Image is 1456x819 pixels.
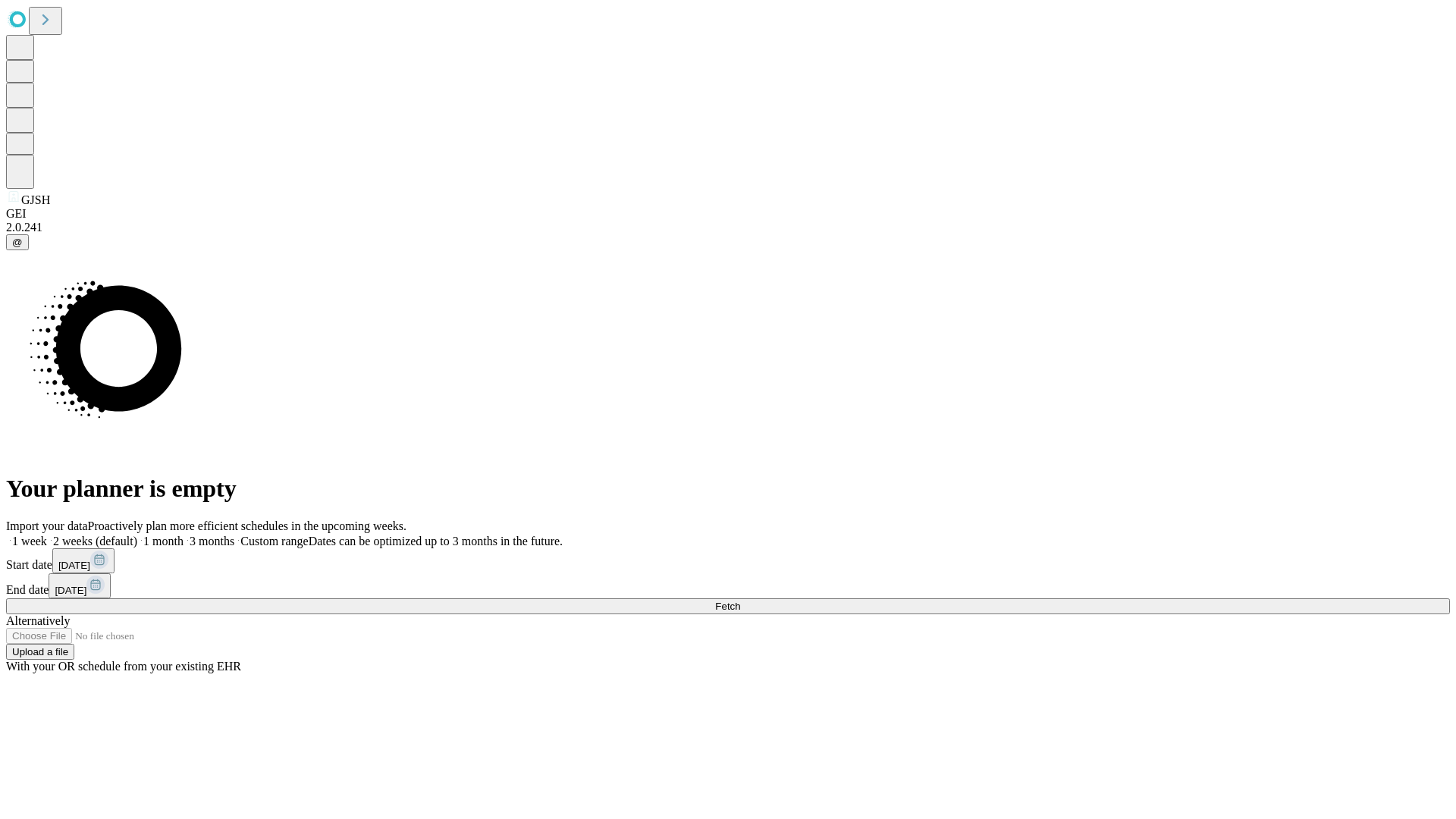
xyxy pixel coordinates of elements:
div: 2.0.241 [6,221,1450,234]
span: Dates can be optimized up to 3 months in the future. [309,535,563,548]
span: 1 week [12,535,47,548]
button: @ [6,234,29,250]
button: [DATE] [49,573,111,598]
span: GJSH [21,193,50,206]
div: End date [6,573,1450,598]
span: [DATE] [55,585,86,596]
span: Custom range [240,535,308,548]
span: Proactively plan more efficient schedules in the upcoming weeks. [88,519,406,532]
span: [DATE] [58,560,90,571]
h1: Your planner is empty [6,475,1450,503]
span: Fetch [715,601,740,612]
span: Import your data [6,519,88,532]
div: GEI [6,207,1450,221]
button: [DATE] [52,548,115,573]
button: Upload a file [6,644,74,660]
span: With your OR schedule from your existing EHR [6,660,241,673]
span: @ [12,237,23,248]
span: 3 months [190,535,234,548]
span: Alternatively [6,614,70,627]
button: Fetch [6,598,1450,614]
span: 2 weeks (default) [53,535,137,548]
div: Start date [6,548,1450,573]
span: 1 month [143,535,184,548]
